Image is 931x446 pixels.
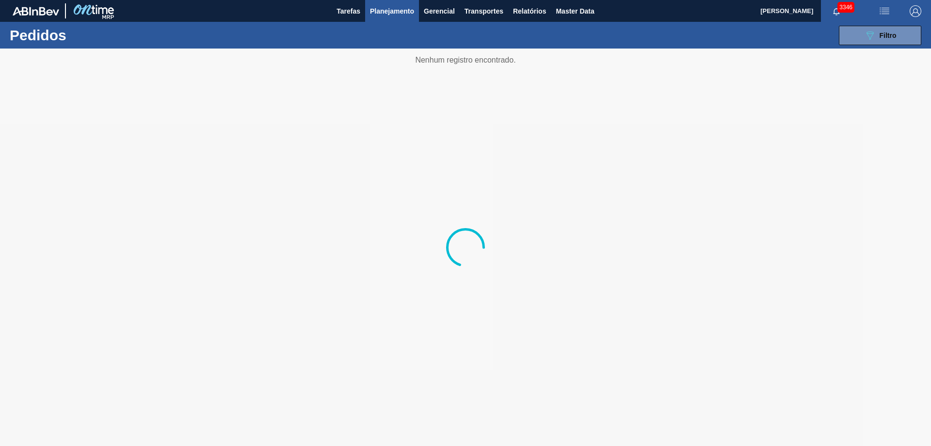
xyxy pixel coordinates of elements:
[910,5,921,17] img: Logout
[337,5,360,17] span: Tarefas
[879,5,890,17] img: userActions
[370,5,414,17] span: Planejamento
[821,4,852,18] button: Notificações
[10,30,155,41] h1: Pedidos
[556,5,594,17] span: Master Data
[424,5,455,17] span: Gerencial
[880,32,897,39] span: Filtro
[13,7,59,16] img: TNhmsLtSVTkK8tSr43FrP2fwEKptu5GPRR3wAAAABJRU5ErkJggg==
[839,26,921,45] button: Filtro
[513,5,546,17] span: Relatórios
[465,5,503,17] span: Transportes
[837,2,854,13] span: 3346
